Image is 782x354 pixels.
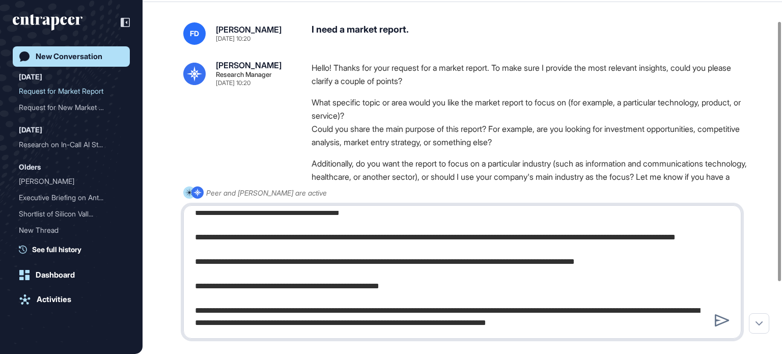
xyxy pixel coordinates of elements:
[19,71,42,83] div: [DATE]
[216,36,250,42] div: [DATE] 10:20
[19,99,116,116] div: Request for New Market Re...
[19,189,116,206] div: Executive Briefing on Ant...
[190,30,199,38] span: FD
[216,61,282,69] div: [PERSON_NAME]
[37,295,71,304] div: Activities
[13,289,130,310] a: Activities
[216,71,272,78] div: Research Manager
[19,206,116,222] div: Shortlist of Silicon Vall...
[19,222,124,238] div: New Thread
[19,206,124,222] div: Shortlist of Silicon Valley Start-Ups Leveraging AI and Image Recognition for Meat Quality Valida...
[19,173,124,189] div: Curie
[19,83,116,99] div: Request for Market Report
[19,137,116,153] div: Research on In-Call AI St...
[216,80,250,86] div: [DATE] 10:20
[19,137,124,153] div: Research on In-Call AI Startups Addressing U.S. Telecommunications Market
[206,186,327,199] div: Peer and [PERSON_NAME] are active
[19,124,42,136] div: [DATE]
[13,265,130,285] a: Dashboard
[19,244,130,255] a: See full history
[19,222,116,238] div: New Thread
[216,25,282,34] div: [PERSON_NAME]
[312,157,749,197] p: Additionally, do you want the report to focus on a particular industry (such as information and c...
[32,244,81,255] span: See full history
[36,270,75,280] div: Dashboard
[19,83,124,99] div: Request for Market Report
[13,14,82,31] div: entrapeer-logo
[19,173,116,189] div: [PERSON_NAME]
[19,99,124,116] div: Request for New Market Research
[312,96,749,122] li: What specific topic or area would you like the market report to focus on (for example, a particul...
[13,46,130,67] a: New Conversation
[312,122,749,149] li: Could you share the main purpose of this report? For example, are you looking for investment oppo...
[36,52,102,61] div: New Conversation
[19,189,124,206] div: Executive Briefing on Anthropic: Strategic Insights and Opportunities for Deutsche Telekom in AI ...
[312,61,749,88] p: Hello! Thanks for your request for a market report. To make sure I provide the most relevant insi...
[312,22,749,45] div: I need a market report.
[19,161,41,173] div: Olders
